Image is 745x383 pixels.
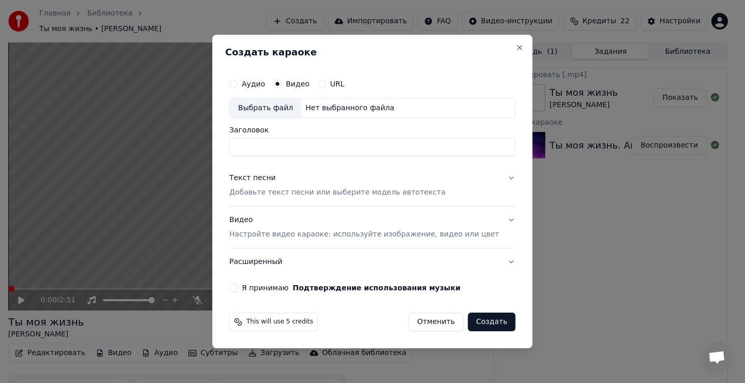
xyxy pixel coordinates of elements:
label: Заголовок [229,126,515,134]
label: Видео [286,80,309,87]
button: Создать [468,313,515,331]
button: Я принимаю [293,284,460,291]
label: Я принимаю [242,284,460,291]
button: Расширенный [229,248,515,275]
div: Выбрать файл [230,99,301,117]
button: Отменить [408,313,464,331]
span: This will use 5 credits [246,318,313,326]
div: Нет выбранного файла [301,103,398,113]
p: Настройте видео караоке: используйте изображение, видео или цвет [229,229,499,240]
button: ВидеоНастройте видео караоке: используйте изображение, видео или цвет [229,207,515,248]
div: Видео [229,215,499,240]
h2: Создать караоке [225,48,519,57]
p: Добавьте текст песни или выберите модель автотекста [229,187,445,198]
div: Текст песни [229,173,276,183]
label: URL [330,80,345,87]
button: Текст песниДобавьте текст песни или выберите модель автотекста [229,165,515,206]
label: Аудио [242,80,265,87]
